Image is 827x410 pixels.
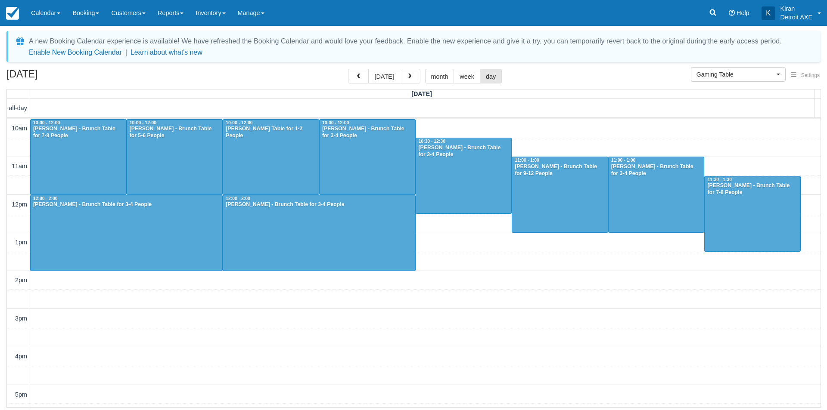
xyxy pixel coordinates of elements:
[12,201,27,208] span: 12pm
[707,182,798,196] div: [PERSON_NAME] - Brunch Table for 7-8 People
[12,125,27,132] span: 10am
[6,69,115,85] h2: [DATE]
[416,138,512,214] a: 10:30 - 12:30[PERSON_NAME] - Brunch Table for 3-4 People
[696,70,774,79] span: Gaming Table
[33,196,58,201] span: 12:00 - 2:00
[454,69,480,83] button: week
[15,353,27,360] span: 4pm
[780,4,812,13] p: Kiran
[9,105,27,111] span: all-day
[704,176,801,252] a: 11:30 - 1:30[PERSON_NAME] - Brunch Table for 7-8 People
[707,177,732,182] span: 11:30 - 1:30
[125,49,127,56] span: |
[480,69,502,83] button: day
[15,277,27,284] span: 2pm
[762,6,775,20] div: K
[322,120,349,125] span: 10:00 - 12:00
[226,196,250,201] span: 12:00 - 2:00
[368,69,400,83] button: [DATE]
[515,158,539,163] span: 11:00 - 1:00
[129,126,221,139] div: [PERSON_NAME] - Brunch Table for 5-6 People
[225,126,317,139] div: [PERSON_NAME] Table for 1-2 People
[780,13,812,22] p: Detroit AXE
[29,48,122,57] button: Enable New Booking Calendar
[225,201,413,208] div: [PERSON_NAME] - Brunch Table for 3-4 People
[15,239,27,246] span: 1pm
[131,49,202,56] a: Learn about what's new
[729,10,735,16] i: Help
[33,126,124,139] div: [PERSON_NAME] - Brunch Table for 7-8 People
[611,158,636,163] span: 11:00 - 1:00
[801,72,820,78] span: Settings
[411,90,432,97] span: [DATE]
[319,119,416,195] a: 10:00 - 12:00[PERSON_NAME] - Brunch Table for 3-4 People
[223,119,319,195] a: 10:00 - 12:00[PERSON_NAME] Table for 1-2 People
[514,163,606,177] div: [PERSON_NAME] - Brunch Table for 9-12 People
[691,67,786,82] button: Gaming Table
[419,139,445,144] span: 10:30 - 12:30
[127,119,223,195] a: 10:00 - 12:00[PERSON_NAME] - Brunch Table for 5-6 People
[223,195,415,271] a: 12:00 - 2:00[PERSON_NAME] - Brunch Table for 3-4 People
[737,9,749,16] span: Help
[786,69,825,82] button: Settings
[608,157,705,233] a: 11:00 - 1:00[PERSON_NAME] - Brunch Table for 3-4 People
[425,69,454,83] button: month
[226,120,252,125] span: 10:00 - 12:00
[12,163,27,170] span: 11am
[33,120,60,125] span: 10:00 - 12:00
[130,120,156,125] span: 10:00 - 12:00
[418,145,510,158] div: [PERSON_NAME] - Brunch Table for 3-4 People
[6,7,19,20] img: checkfront-main-nav-mini-logo.png
[15,391,27,398] span: 5pm
[322,126,413,139] div: [PERSON_NAME] - Brunch Table for 3-4 People
[30,195,223,271] a: 12:00 - 2:00[PERSON_NAME] - Brunch Table for 3-4 People
[30,119,127,195] a: 10:00 - 12:00[PERSON_NAME] - Brunch Table for 7-8 People
[33,201,220,208] div: [PERSON_NAME] - Brunch Table for 3-4 People
[15,315,27,322] span: 3pm
[611,163,702,177] div: [PERSON_NAME] - Brunch Table for 3-4 People
[29,36,782,46] div: A new Booking Calendar experience is available! We have refreshed the Booking Calendar and would ...
[512,157,608,233] a: 11:00 - 1:00[PERSON_NAME] - Brunch Table for 9-12 People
